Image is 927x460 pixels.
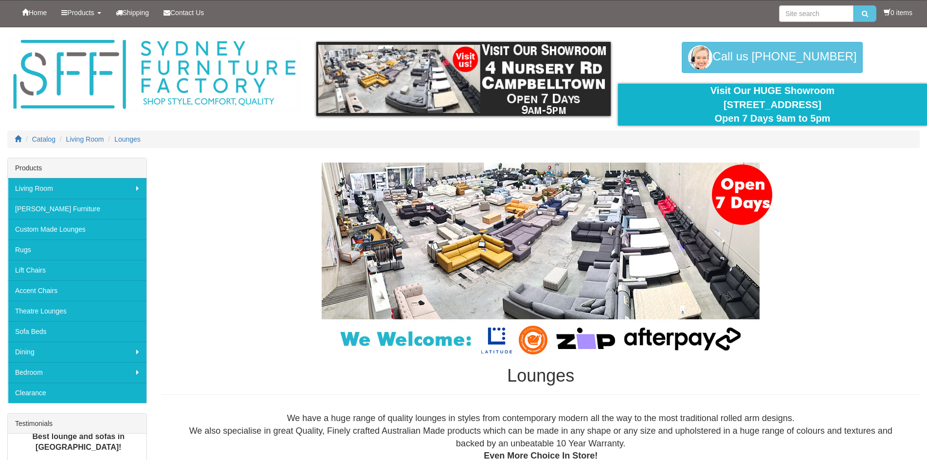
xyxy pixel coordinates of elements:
a: Accent Chairs [8,280,146,301]
a: Products [54,0,108,25]
a: Clearance [8,383,146,403]
a: [PERSON_NAME] Furniture [8,199,146,219]
a: Bedroom [8,362,146,383]
a: Catalog [32,135,55,143]
img: showroom.gif [316,42,611,116]
a: Sofa Beds [8,321,146,342]
input: Site search [779,5,854,22]
b: Best lounge and sofas in [GEOGRAPHIC_DATA]! [33,432,125,452]
div: Testimonials [8,414,146,434]
a: Contact Us [156,0,211,25]
a: Theatre Lounges [8,301,146,321]
a: Dining [8,342,146,362]
a: Living Room [8,178,146,199]
img: Sydney Furniture Factory [8,37,300,112]
a: Rugs [8,239,146,260]
div: Visit Our HUGE Showroom [STREET_ADDRESS] Open 7 Days 9am to 5pm [625,84,920,126]
a: Home [15,0,54,25]
h1: Lounges [162,366,920,386]
a: Living Room [66,135,104,143]
div: Products [8,158,146,178]
img: Lounges [297,163,784,356]
a: Lift Chairs [8,260,146,280]
a: Shipping [109,0,157,25]
a: Custom Made Lounges [8,219,146,239]
li: 0 items [884,8,912,18]
span: Shipping [123,9,149,17]
span: Products [67,9,94,17]
a: Lounges [114,135,141,143]
span: Home [29,9,47,17]
span: Contact Us [170,9,204,17]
